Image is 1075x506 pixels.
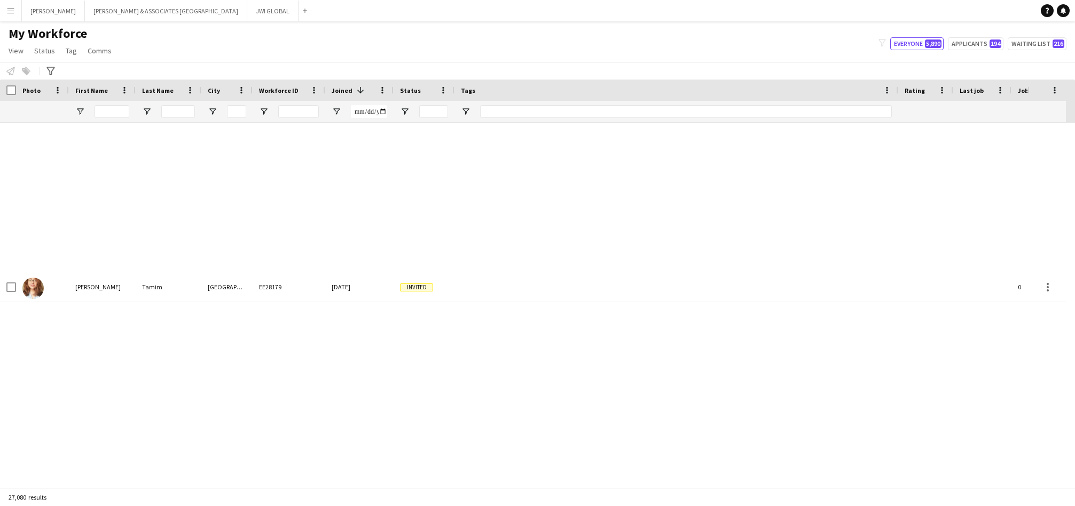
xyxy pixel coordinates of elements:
[461,107,470,116] button: Open Filter Menu
[44,65,57,77] app-action-btn: Advanced filters
[142,86,174,94] span: Last Name
[88,46,112,56] span: Comms
[22,1,85,21] button: [PERSON_NAME]
[480,105,892,118] input: Tags Filter Input
[136,272,201,302] div: Tamim
[227,105,246,118] input: City Filter Input
[75,86,108,94] span: First Name
[890,37,944,50] button: Everyone5,890
[253,272,325,302] div: EE28179
[142,107,152,116] button: Open Filter Menu
[9,26,87,42] span: My Workforce
[259,107,269,116] button: Open Filter Menu
[325,272,394,302] div: [DATE]
[259,86,299,94] span: Workforce ID
[948,37,1003,50] button: Applicants194
[461,86,475,94] span: Tags
[905,86,925,94] span: Rating
[278,105,319,118] input: Workforce ID Filter Input
[95,105,129,118] input: First Name Filter Input
[85,1,247,21] button: [PERSON_NAME] & ASSOCIATES [GEOGRAPHIC_DATA]
[208,86,220,94] span: City
[201,272,253,302] div: [GEOGRAPHIC_DATA]
[208,107,217,116] button: Open Filter Menu
[61,44,81,58] a: Tag
[332,107,341,116] button: Open Filter Menu
[332,86,352,94] span: Joined
[1018,86,1073,94] span: Jobs (last 90 days)
[9,46,23,56] span: View
[400,107,410,116] button: Open Filter Menu
[34,46,55,56] span: Status
[247,1,299,21] button: JWI GLOBAL
[1053,39,1064,48] span: 216
[960,86,984,94] span: Last job
[400,283,433,291] span: Invited
[1008,37,1066,50] button: Waiting list216
[351,105,387,118] input: Joined Filter Input
[22,278,44,299] img: Sara Tamim
[419,105,448,118] input: Status Filter Input
[30,44,59,58] a: Status
[400,86,421,94] span: Status
[925,39,941,48] span: 5,890
[161,105,195,118] input: Last Name Filter Input
[69,272,136,302] div: [PERSON_NAME]
[990,39,1001,48] span: 194
[83,44,116,58] a: Comms
[66,46,77,56] span: Tag
[22,86,41,94] span: Photo
[75,107,85,116] button: Open Filter Menu
[4,44,28,58] a: View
